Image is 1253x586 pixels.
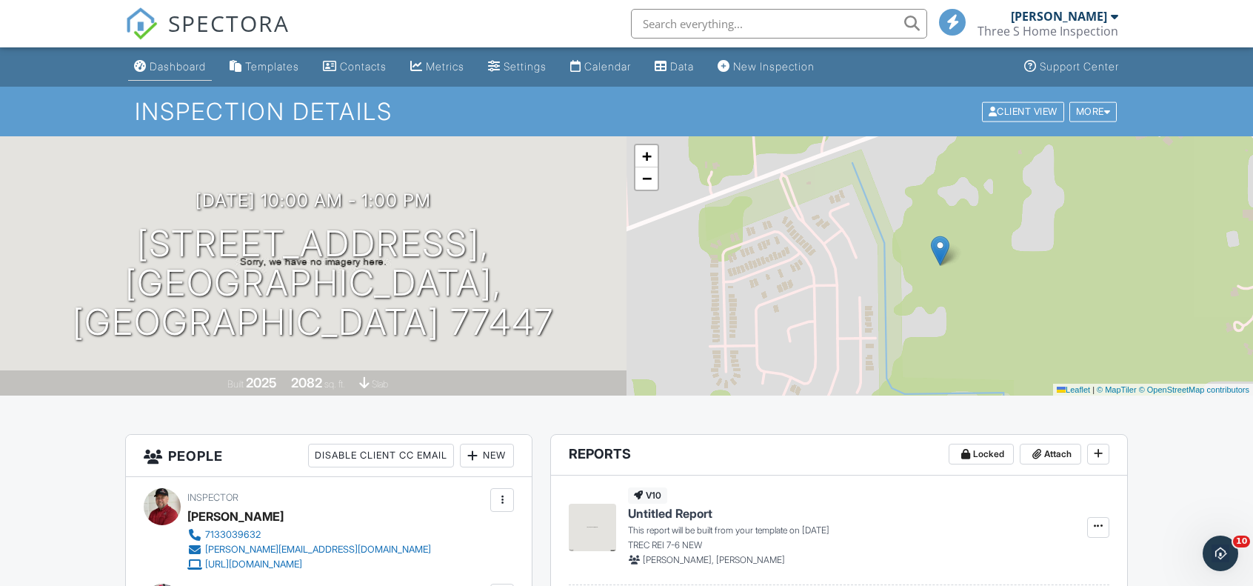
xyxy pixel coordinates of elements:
[978,24,1118,39] div: Three S Home Inspection
[631,9,927,39] input: Search everything...
[426,60,464,73] div: Metrics
[245,60,299,73] div: Templates
[982,101,1064,121] div: Client View
[980,105,1068,116] a: Client View
[635,145,658,167] a: Zoom in
[24,224,603,342] h1: [STREET_ADDRESS], [GEOGRAPHIC_DATA], [GEOGRAPHIC_DATA] 77447
[733,60,815,73] div: New Inspection
[642,169,652,187] span: −
[1233,536,1250,547] span: 10
[670,60,694,73] div: Data
[931,236,949,266] img: Marker
[504,60,547,73] div: Settings
[712,53,821,81] a: New Inspection
[1040,60,1119,73] div: Support Center
[482,53,552,81] a: Settings
[1011,9,1107,24] div: [PERSON_NAME]
[126,435,532,477] h3: People
[1097,385,1137,394] a: © MapTiler
[246,375,277,390] div: 2025
[128,53,212,81] a: Dashboard
[1092,385,1095,394] span: |
[291,375,322,390] div: 2082
[649,53,700,81] a: Data
[125,7,158,40] img: The Best Home Inspection Software - Spectora
[324,379,345,390] span: sq. ft.
[187,505,284,527] div: [PERSON_NAME]
[308,444,454,467] div: Disable Client CC Email
[125,20,290,51] a: SPECTORA
[635,167,658,190] a: Zoom out
[187,527,431,542] a: 7133039632
[1203,536,1238,571] iframe: Intercom live chat
[205,544,431,556] div: [PERSON_NAME][EMAIL_ADDRESS][DOMAIN_NAME]
[584,60,631,73] div: Calendar
[372,379,388,390] span: slab
[168,7,290,39] span: SPECTORA
[187,542,431,557] a: [PERSON_NAME][EMAIL_ADDRESS][DOMAIN_NAME]
[227,379,244,390] span: Built
[196,190,431,210] h3: [DATE] 10:00 am - 1:00 pm
[460,444,514,467] div: New
[404,53,470,81] a: Metrics
[1018,53,1125,81] a: Support Center
[1069,101,1117,121] div: More
[187,492,238,503] span: Inspector
[187,557,431,572] a: [URL][DOMAIN_NAME]
[224,53,305,81] a: Templates
[642,147,652,165] span: +
[564,53,637,81] a: Calendar
[340,60,387,73] div: Contacts
[1057,385,1090,394] a: Leaflet
[135,99,1118,124] h1: Inspection Details
[317,53,392,81] a: Contacts
[150,60,206,73] div: Dashboard
[205,529,261,541] div: 7133039632
[205,559,302,570] div: [URL][DOMAIN_NAME]
[1139,385,1249,394] a: © OpenStreetMap contributors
